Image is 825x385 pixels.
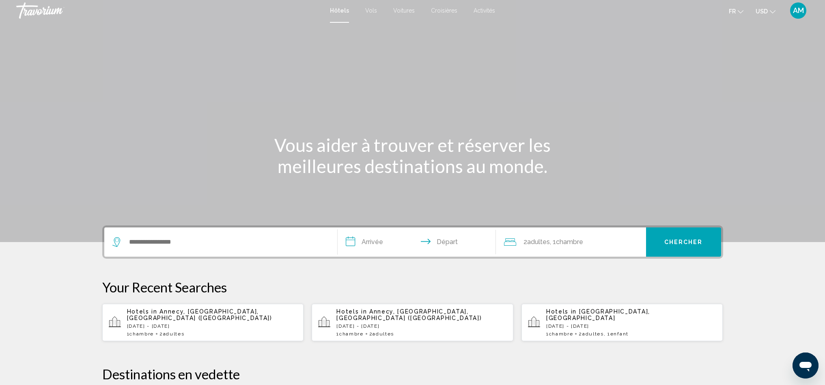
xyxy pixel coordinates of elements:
h1: Vous aider à trouver et réserver les meilleures destinations au monde. [261,134,565,177]
span: Hotels in [336,308,367,315]
a: Travorium [16,2,322,19]
p: [DATE] - [DATE] [127,323,297,329]
span: Annecy, [GEOGRAPHIC_DATA], [GEOGRAPHIC_DATA] ([GEOGRAPHIC_DATA]) [336,308,482,321]
span: 1 [336,331,363,337]
span: , 1 [604,331,629,337]
div: Search widget [104,227,721,257]
span: USD [756,8,768,15]
span: Adultes [582,331,604,337]
button: User Menu [788,2,809,19]
h2: Destinations en vedette [102,366,723,382]
span: [GEOGRAPHIC_DATA], [GEOGRAPHIC_DATA] [546,308,650,321]
span: Hotels in [127,308,157,315]
p: [DATE] - [DATE] [336,323,507,329]
span: 1 [127,331,154,337]
span: Chambre [556,238,583,246]
span: Hotels in [546,308,577,315]
span: Adultes [163,331,185,337]
span: Chambre [549,331,573,337]
span: , 1 [550,236,583,248]
p: [DATE] - [DATE] [546,323,717,329]
span: 2 [523,236,550,248]
span: Adultes [373,331,394,337]
button: Hotels in Annecy, [GEOGRAPHIC_DATA], [GEOGRAPHIC_DATA] ([GEOGRAPHIC_DATA])[DATE] - [DATE]1Chambre... [312,303,513,342]
button: Hotels in Annecy, [GEOGRAPHIC_DATA], [GEOGRAPHIC_DATA] ([GEOGRAPHIC_DATA])[DATE] - [DATE]1Chambre... [102,303,304,342]
span: fr [729,8,736,15]
span: Annecy, [GEOGRAPHIC_DATA], [GEOGRAPHIC_DATA] ([GEOGRAPHIC_DATA]) [127,308,272,321]
button: Check in and out dates [338,227,496,257]
a: Vols [365,7,377,14]
a: Croisières [431,7,457,14]
span: Chercher [664,239,703,246]
span: 1 [546,331,573,337]
button: Change currency [756,5,775,17]
p: Your Recent Searches [102,279,723,295]
span: Chambre [129,331,154,337]
span: Enfant [610,331,629,337]
a: Voitures [393,7,415,14]
button: Travelers: 2 adults, 0 children [496,227,646,257]
span: Adultes [527,238,550,246]
span: AM [793,6,804,15]
span: 2 [159,331,184,337]
button: Chercher [646,227,721,257]
iframe: Bouton de lancement de la fenêtre de messagerie [793,353,819,379]
a: Activités [474,7,495,14]
a: Hôtels [330,7,349,14]
span: 2 [579,331,603,337]
button: Change language [729,5,743,17]
button: Hotels in [GEOGRAPHIC_DATA], [GEOGRAPHIC_DATA][DATE] - [DATE]1Chambre2Adultes, 1Enfant [521,303,723,342]
span: 2 [369,331,394,337]
span: Chambre [339,331,364,337]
